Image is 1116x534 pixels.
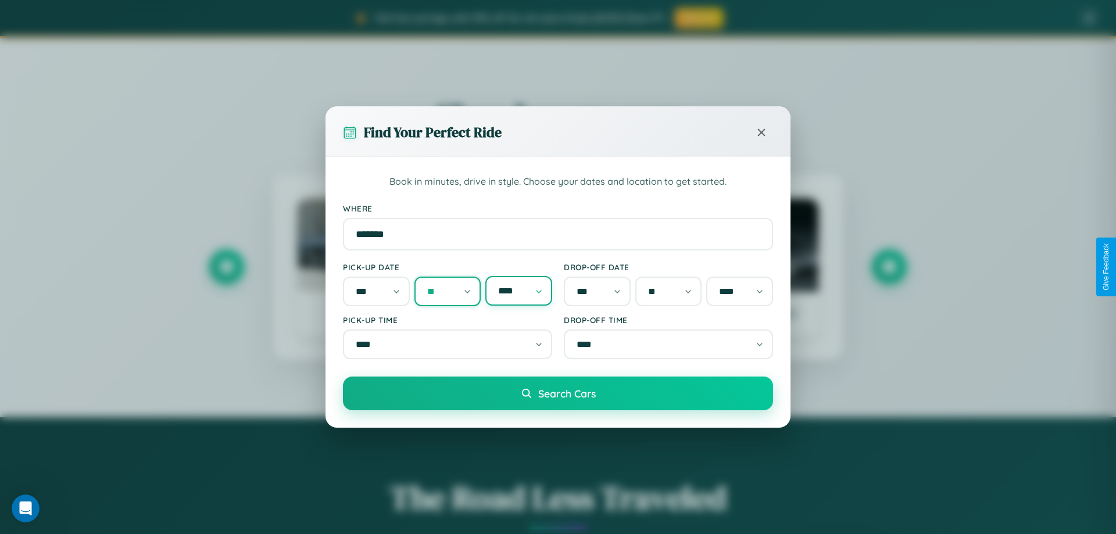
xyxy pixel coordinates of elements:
h3: Find Your Perfect Ride [364,123,502,142]
span: Search Cars [538,387,596,400]
p: Book in minutes, drive in style. Choose your dates and location to get started. [343,174,773,189]
label: Pick-up Time [343,315,552,325]
button: Search Cars [343,377,773,410]
label: Pick-up Date [343,262,552,272]
label: Where [343,203,773,213]
label: Drop-off Date [564,262,773,272]
label: Drop-off Time [564,315,773,325]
